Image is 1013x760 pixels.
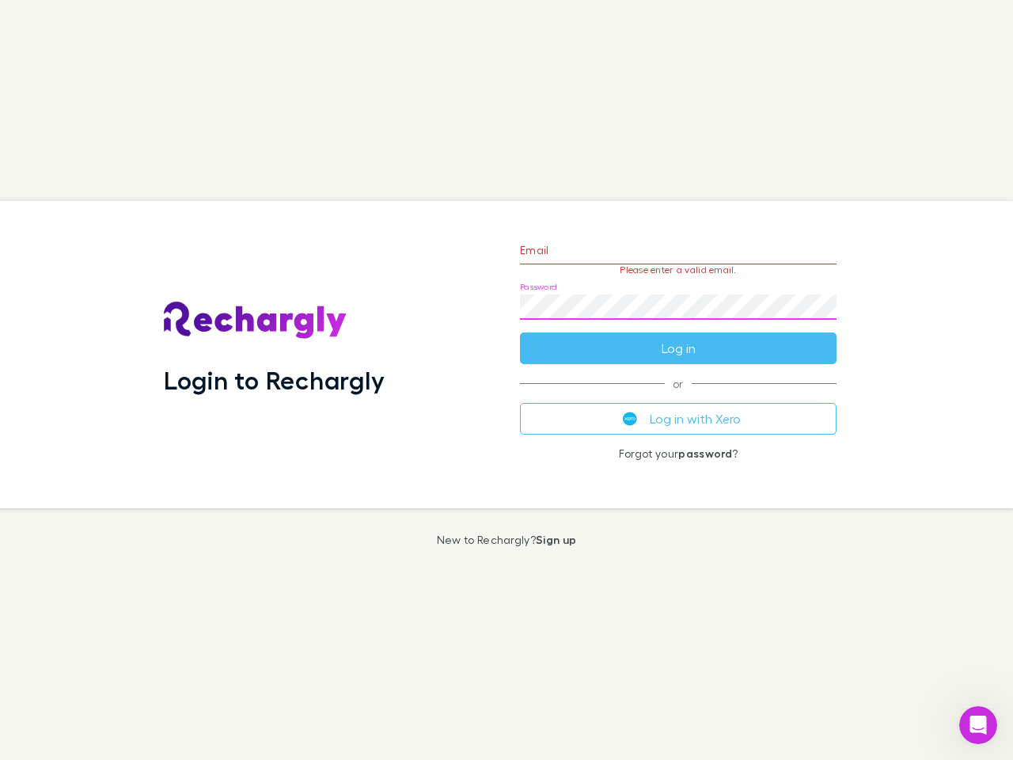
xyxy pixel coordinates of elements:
[520,281,557,293] label: Password
[623,412,637,426] img: Xero's logo
[520,383,837,384] span: or
[520,264,837,275] p: Please enter a valid email.
[437,534,577,546] p: New to Rechargly?
[164,302,347,340] img: Rechargly's Logo
[520,332,837,364] button: Log in
[164,365,385,395] h1: Login to Rechargly
[520,447,837,460] p: Forgot your ?
[678,446,732,460] a: password
[536,533,576,546] a: Sign up
[520,403,837,435] button: Log in with Xero
[959,706,997,744] iframe: Intercom live chat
